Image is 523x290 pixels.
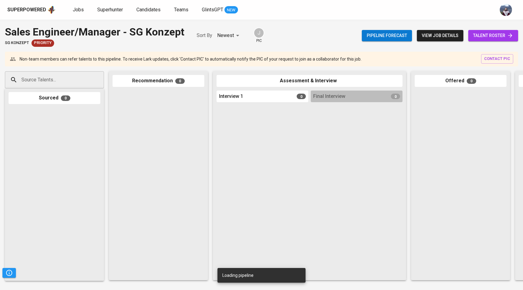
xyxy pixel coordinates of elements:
[473,32,513,39] span: talent roster
[5,24,184,39] div: Sales Engineer/Manager - SG Konzept
[467,78,476,84] span: 0
[175,78,185,84] span: 0
[217,30,241,41] div: Newest
[61,95,70,101] span: 0
[313,93,345,100] span: Final Interview
[73,6,85,14] a: Jobs
[174,6,190,14] a: Teams
[174,7,188,13] span: Teams
[484,55,510,62] span: contact pic
[297,94,306,99] span: 0
[219,93,243,100] span: Interview 1
[202,6,238,14] a: GlintsGPT NEW
[254,28,264,43] div: pic
[20,56,362,62] p: Non-team members can refer talents to this pipeline. To receive Lark updates, click 'Contact PIC'...
[97,7,123,13] span: Superhunter
[7,6,46,13] div: Superpowered
[73,7,84,13] span: Jobs
[7,5,56,14] a: Superpoweredapp logo
[417,30,463,41] button: view job details
[224,7,238,13] span: NEW
[367,32,407,39] span: Pipeline forecast
[47,5,56,14] img: app logo
[197,32,212,39] p: Sort By
[468,30,518,41] a: talent roster
[136,6,162,14] a: Candidates
[481,54,513,64] button: contact pic
[415,75,506,87] div: Offered
[202,7,223,13] span: GlintsGPT
[32,39,54,47] div: New Job received from Demand Team
[9,92,100,104] div: Sourced
[362,30,412,41] button: Pipeline forecast
[136,7,161,13] span: Candidates
[422,32,458,39] span: view job details
[101,79,102,80] button: Open
[217,75,402,87] div: Assessment & Interview
[391,94,400,99] span: 0
[500,4,512,16] img: christine.raharja@glints.com
[5,40,29,46] span: SG Konzept
[222,270,254,281] div: Loading pipeline
[97,6,124,14] a: Superhunter
[2,268,16,278] button: Pipeline Triggers
[32,40,54,46] span: Priority
[254,28,264,38] div: J
[217,32,234,39] p: Newest
[113,75,204,87] div: Recommendation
